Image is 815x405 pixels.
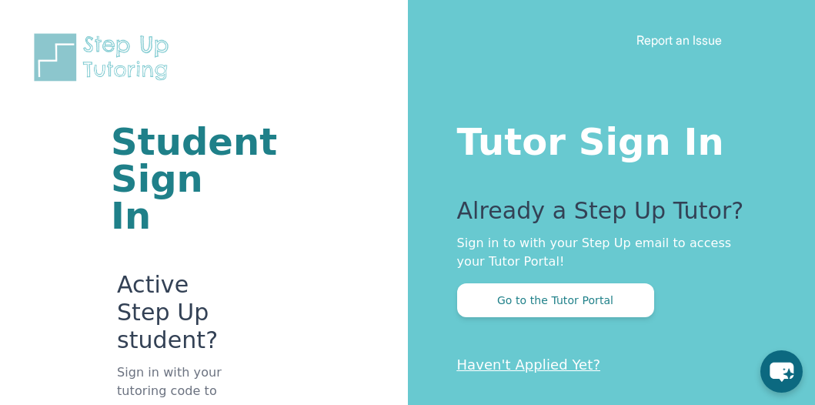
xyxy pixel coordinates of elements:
[457,117,754,160] h1: Tutor Sign In
[31,31,179,84] img: Step Up Tutoring horizontal logo
[457,293,654,307] a: Go to the Tutor Portal
[457,234,754,271] p: Sign in to with your Step Up email to access your Tutor Portal!
[117,271,223,363] p: Active Step Up student?
[457,283,654,317] button: Go to the Tutor Portal
[457,197,754,234] p: Already a Step Up Tutor?
[457,356,601,373] a: Haven't Applied Yet?
[636,32,722,48] a: Report an Issue
[760,350,803,393] button: chat-button
[111,123,223,234] h1: Student Sign In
